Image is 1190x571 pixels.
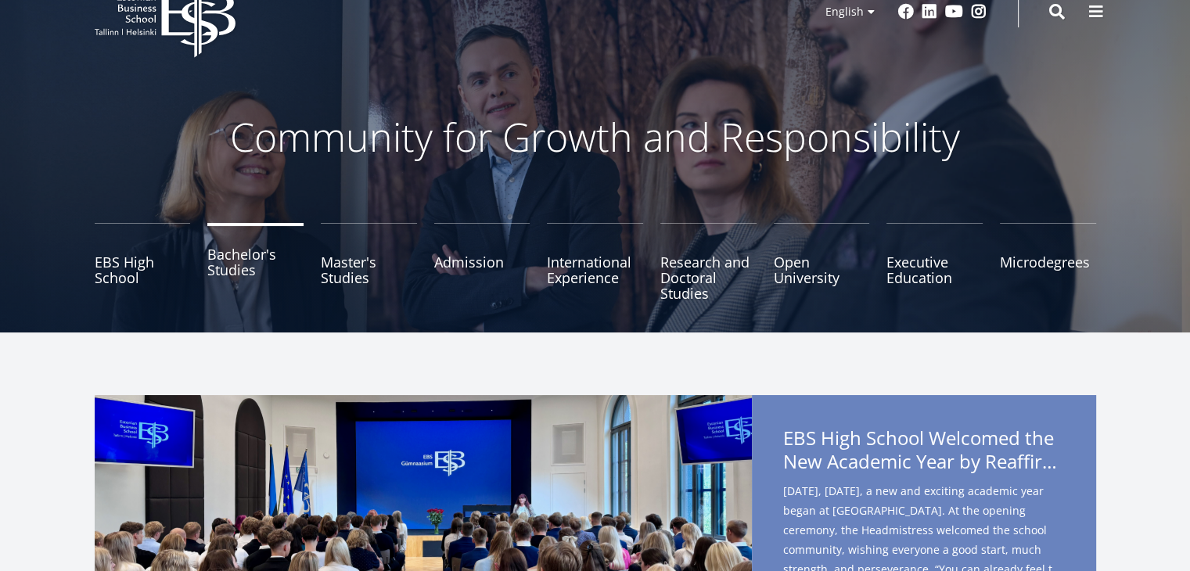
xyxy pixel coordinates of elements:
a: Microdegrees [1000,223,1096,301]
a: Facebook [898,4,914,20]
a: Open University [774,223,870,301]
span: New Academic Year by Reaffirming Its Core Values [783,450,1065,473]
a: Bachelor's Studies [207,223,304,301]
a: EBS High School [95,223,191,301]
a: Instagram [971,4,987,20]
span: EBS High School Welcomed the [783,426,1065,478]
a: International Experience [547,223,643,301]
a: Master's Studies [321,223,417,301]
a: Executive Education [886,223,983,301]
a: Youtube [945,4,963,20]
a: Admission [434,223,530,301]
a: Linkedin [922,4,937,20]
p: Community for Growth and Responsibility [181,113,1010,160]
a: Research and Doctoral Studies [660,223,757,301]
